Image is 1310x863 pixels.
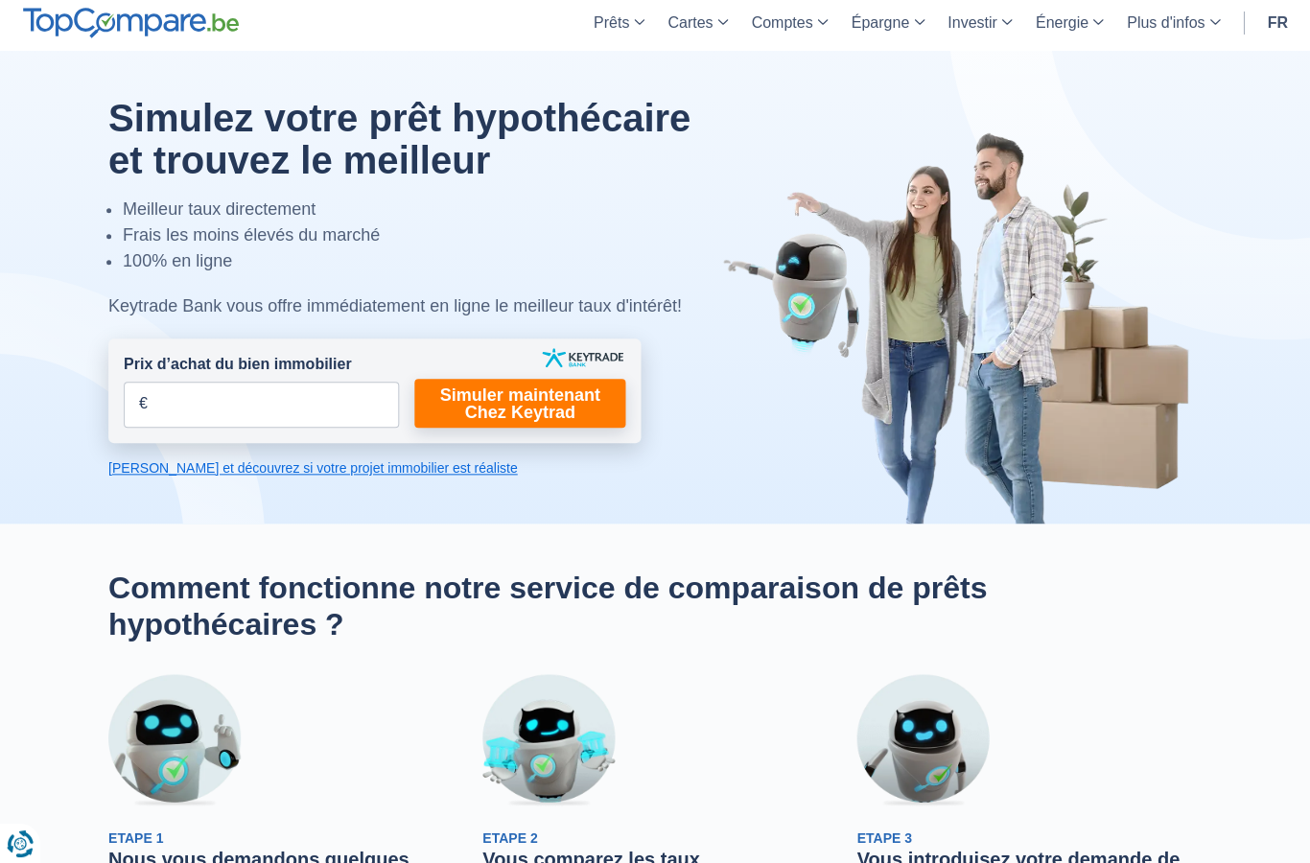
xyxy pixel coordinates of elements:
span: Etape 3 [856,829,911,845]
img: Etape 2 [482,674,615,806]
img: Etape 1 [108,674,241,806]
li: Meilleur taux directement [123,197,735,222]
span: Etape 1 [108,829,163,845]
label: Prix d’achat du bien immobilier [124,354,351,376]
a: [PERSON_NAME] et découvrez si votre projet immobilier est réaliste [108,458,641,478]
h2: Comment fonctionne notre service de comparaison de prêts hypothécaires ? [108,570,1202,643]
img: image-hero [722,130,1202,524]
a: Simuler maintenant Chez Keytrad [414,379,625,428]
span: Etape 2 [482,829,537,845]
span: € [139,393,148,415]
img: keytrade [542,348,623,367]
div: Keytrade Bank vous offre immédiatement en ligne le meilleur taux d'intérêt! [108,293,735,319]
li: Frais les moins élevés du marché [123,222,735,248]
h1: Simulez votre prêt hypothécaire et trouvez le meilleur [108,97,735,181]
img: Etape 3 [856,674,989,806]
img: TopCompare [23,8,239,38]
li: 100% en ligne [123,248,735,274]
